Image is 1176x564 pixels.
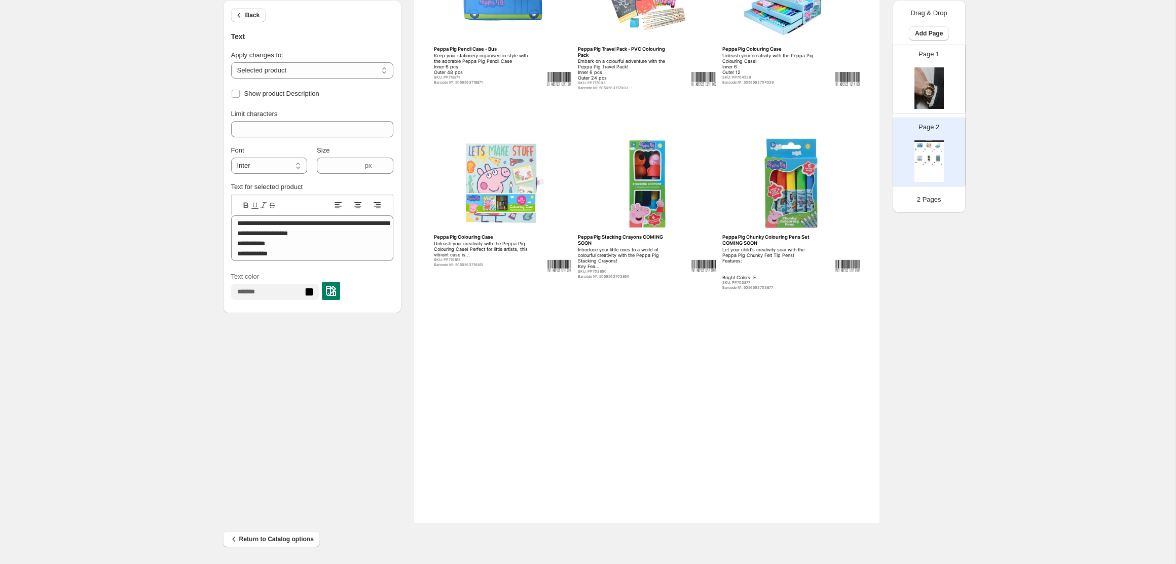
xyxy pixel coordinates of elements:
[915,151,922,152] div: Barcode №: 5056563718871
[722,286,817,290] div: Barcode №: 5056563703877
[244,90,319,97] span: Show product Description
[918,122,939,132] p: Page 2
[917,195,941,205] p: 2 Pages
[578,81,673,86] div: SKU: PP717003
[925,149,931,151] div: Embark on a colourful adventure with the Peppa Pig Travel Pack! Inner 6 pcs Outer 24 pcs
[893,45,966,114] div: Page 1cover page
[915,155,924,162] img: primaryImage
[915,149,922,151] div: Keep your stationery organised in style with the adorable Peppa Pig Pencil Case Inner 6 pcs Outer...
[245,11,260,19] span: Back
[326,286,336,296] img: colorPickerImg
[547,259,571,272] img: barcode
[231,51,283,59] span: Apply changes to:
[934,149,940,151] div: Unleash your creativity with the Peppa Pig Colouring Case! Inner 6 Outer 12
[722,247,817,280] div: Let your child's creativity soar with the Peppa Pig Chunky Felt Tip Pens! Features: Bright Colors...
[578,270,673,274] div: SKU: PP703860
[932,151,933,152] img: barcode
[934,155,942,162] img: primaryImage
[722,81,817,85] div: Barcode №: 5056563704539
[925,151,931,152] div: Barcode №: 5056563717003
[893,118,966,186] div: Page 2Watch CatalogprimaryImagebarcodePeppa Pig Pencil Case - BusKeep your stationery organised i...
[223,531,320,547] button: Return to Catalog options
[365,162,372,169] span: px
[578,234,673,246] div: Peppa Pig Stacking Crayons COMING SOON
[722,53,817,75] div: Unleash your creativity with the Peppa Pig Colouring Case! Inner 6 Outer 12
[231,32,245,41] span: Text
[434,234,529,240] div: Peppa Pig Colouring Case
[231,8,266,22] button: Back
[914,140,944,142] div: Watch Catalog
[578,275,673,279] div: Barcode №: 5056563703860
[722,281,817,285] div: SKU: PP703877
[934,151,940,152] div: Barcode №: 5056563704539
[925,155,933,162] img: primaryImage
[434,134,572,232] img: primaryImage
[434,258,529,262] div: SKU: PP716815
[231,273,260,280] span: Text color
[934,163,940,165] div: Let your child's creativity soar with the Peppa Pig Chunky Felt Tip Pens! Features: Bright Colors...
[915,163,922,164] div: Barcode №: 5056563716815
[691,259,715,272] img: barcode
[578,247,673,269] div: Introduce your little ones to a world of colourful creativity with the Peppa Pig Stacking Crayons...
[918,49,939,59] p: Page 1
[915,142,924,148] img: primaryImage
[722,234,817,246] div: Peppa Pig Chunky Colouring Pens Set COMING SOON
[231,146,244,154] span: Font
[932,164,933,165] img: barcode
[229,534,314,544] span: Return to Catalog options
[909,26,949,41] button: Add Page
[434,76,529,80] div: SKU: PP718871
[722,134,860,232] img: primaryImage
[434,53,529,75] div: Keep your stationery organised in style with the adorable Peppa Pig Pencil Case Inner 6 pcs Outer...
[434,241,529,257] div: Unleash your creativity with the Peppa Pig Colouring Case! Perfect for little artists, this vibra...
[578,58,673,81] div: Embark on a colourful adventure with the Peppa Pig Travel Pack! Inner 6 pcs Outer 24 pcs
[578,46,673,58] div: Peppa Pig Travel Pack - PVC Colouring Pack
[317,146,329,154] span: Size
[941,164,942,165] img: barcode
[941,151,942,152] img: barcode
[835,71,860,86] img: barcode
[722,46,817,52] div: Peppa Pig Colouring Case
[925,142,933,148] img: primaryImage
[923,164,924,165] img: barcode
[578,134,716,232] img: primaryImage
[691,71,715,86] img: barcode
[925,163,931,164] div: Introduce your little ones to a world of colourful creativity with the Peppa Pig Stacking Crayons...
[578,86,673,91] div: Barcode №: 5056563717003
[434,263,529,268] div: Barcode №: 5056563716815
[231,183,303,191] label: Text for selected product
[231,110,278,118] span: Limit characters
[911,8,947,18] p: Drag & Drop
[835,259,860,272] img: barcode
[915,29,943,37] span: Add Page
[434,81,529,85] div: Barcode №: 5056563718871
[434,46,529,52] div: Peppa Pig Pencil Case - Bus
[923,151,924,152] img: barcode
[934,142,942,148] img: primaryImage
[914,67,944,109] img: cover page
[547,71,571,86] img: barcode
[722,76,817,80] div: SKU: PP704539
